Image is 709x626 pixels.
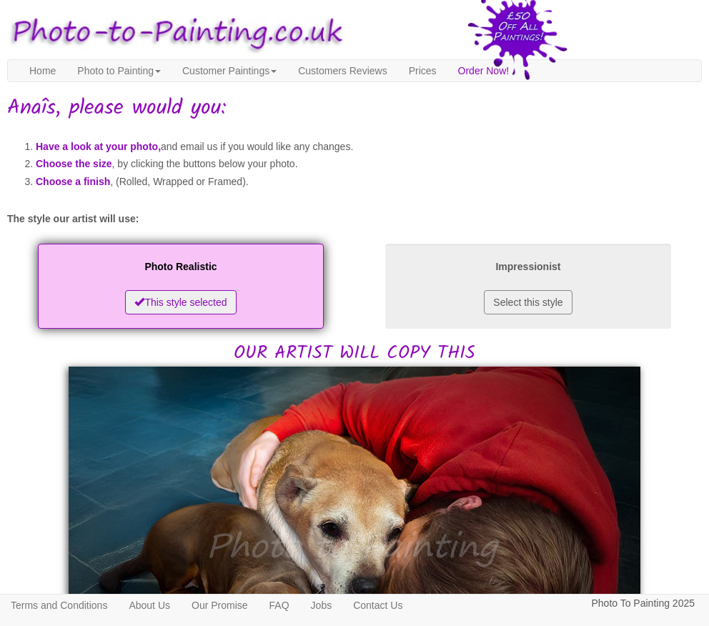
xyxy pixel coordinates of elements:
a: Prices [398,60,447,81]
a: FAQ [259,595,300,616]
label: The style our artist will use: [7,212,139,226]
button: This style selected [125,290,236,314]
li: , by clicking the buttons below your photo. [36,155,702,173]
a: Customer Paintings [172,60,287,81]
a: Contact Us [342,595,413,616]
a: Order Now! [447,60,520,81]
p: Impressionist [400,258,657,276]
a: Our Promise [181,595,259,616]
h2: OUR ARTIST WILL COPY THIS [7,240,702,363]
button: Select this style [484,290,572,314]
a: Photo to Painting [66,60,172,81]
span: Choose the size [36,158,112,169]
span: Choose a finish [36,176,110,187]
a: About Us [118,595,181,616]
h1: Anaîs, please would you: [7,96,702,120]
p: Photo Realistic [52,258,309,276]
li: , (Rolled, Wrapped or Framed). [36,173,702,191]
span: Have a look at your photo, [36,141,161,152]
a: Jobs [300,595,343,616]
a: Home [19,60,66,81]
p: Photo To Painting 2025 [591,595,695,612]
a: Customers Reviews [287,60,397,81]
li: and email us if you would like any changes. [36,138,702,156]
